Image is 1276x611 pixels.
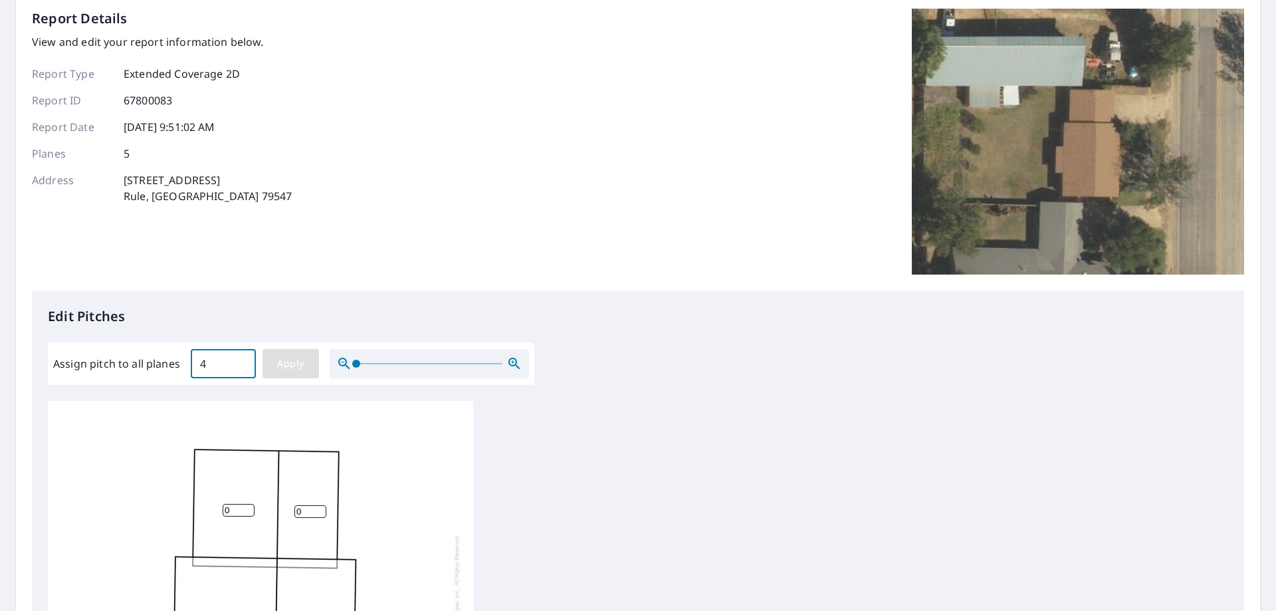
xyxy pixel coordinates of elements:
p: Address [32,172,112,204]
label: Assign pitch to all planes [53,356,180,372]
p: Report Type [32,66,112,82]
img: Top image [912,9,1244,275]
p: Report ID [32,92,112,108]
button: Apply [263,349,319,378]
p: Extended Coverage 2D [124,66,240,82]
p: [STREET_ADDRESS] Rule, [GEOGRAPHIC_DATA] 79547 [124,172,292,204]
p: [DATE] 9:51:02 AM [124,119,215,135]
p: 67800083 [124,92,172,108]
p: View and edit your report information below. [32,34,292,50]
span: Apply [273,356,308,372]
p: 5 [124,146,130,162]
p: Report Details [32,9,128,29]
p: Edit Pitches [48,306,1228,326]
p: Planes [32,146,112,162]
p: Report Date [32,119,112,135]
input: 00.0 [191,345,256,382]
